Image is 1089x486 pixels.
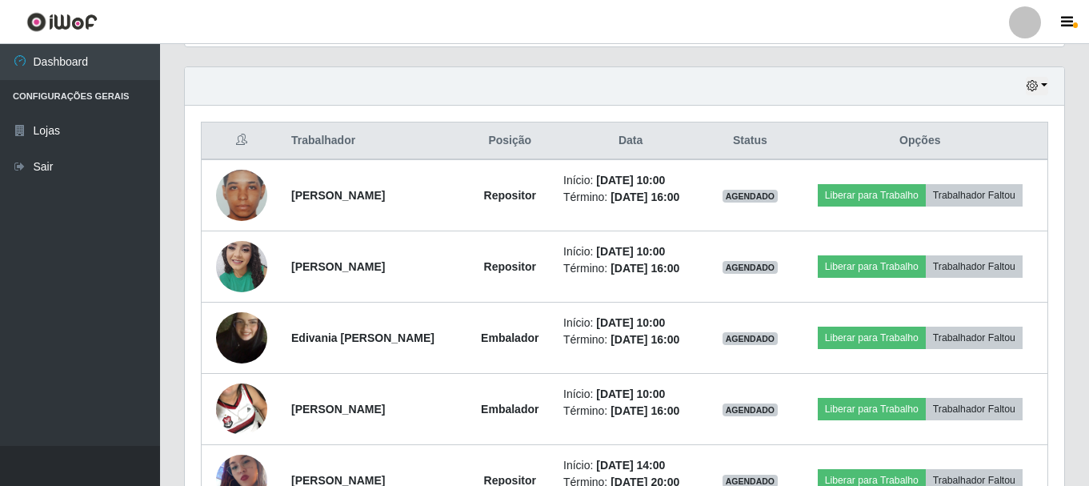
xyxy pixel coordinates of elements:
li: Início: [563,457,698,474]
span: AGENDADO [723,404,779,416]
span: AGENDADO [723,190,779,203]
strong: Repositor [484,260,536,273]
img: CoreUI Logo [26,12,98,32]
button: Liberar para Trabalho [818,327,926,349]
time: [DATE] 10:00 [596,174,665,187]
strong: [PERSON_NAME] [291,189,385,202]
img: 1705544569716.jpeg [216,292,267,384]
button: Trabalhador Faltou [926,398,1023,420]
strong: Edivania [PERSON_NAME] [291,331,434,344]
li: Início: [563,386,698,403]
time: [DATE] 10:00 [596,388,665,400]
th: Trabalhador [282,123,466,160]
span: AGENDADO [723,261,779,274]
li: Início: [563,315,698,331]
button: Trabalhador Faltou [926,327,1023,349]
li: Início: [563,172,698,189]
strong: [PERSON_NAME] [291,403,385,416]
th: Data [554,123,707,160]
li: Término: [563,403,698,420]
button: Liberar para Trabalho [818,255,926,278]
button: Liberar para Trabalho [818,398,926,420]
th: Opções [793,123,1048,160]
strong: Embalador [481,331,538,344]
img: 1692719083262.jpeg [216,150,267,241]
time: [DATE] 10:00 [596,316,665,329]
span: AGENDADO [723,332,779,345]
li: Início: [563,243,698,260]
strong: Embalador [481,403,538,416]
strong: Repositor [484,189,536,202]
time: [DATE] 16:00 [611,262,679,275]
time: [DATE] 16:00 [611,333,679,346]
img: 1742396423884.jpeg [216,232,267,300]
time: [DATE] 16:00 [611,404,679,417]
button: Trabalhador Faltou [926,255,1023,278]
time: [DATE] 10:00 [596,245,665,258]
strong: [PERSON_NAME] [291,260,385,273]
li: Término: [563,189,698,206]
time: [DATE] 16:00 [611,191,679,203]
th: Posição [466,123,554,160]
button: Liberar para Trabalho [818,184,926,207]
li: Término: [563,331,698,348]
th: Status [707,123,792,160]
li: Término: [563,260,698,277]
img: 1744230818222.jpeg [216,363,267,455]
time: [DATE] 14:00 [596,459,665,472]
button: Trabalhador Faltou [926,184,1023,207]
